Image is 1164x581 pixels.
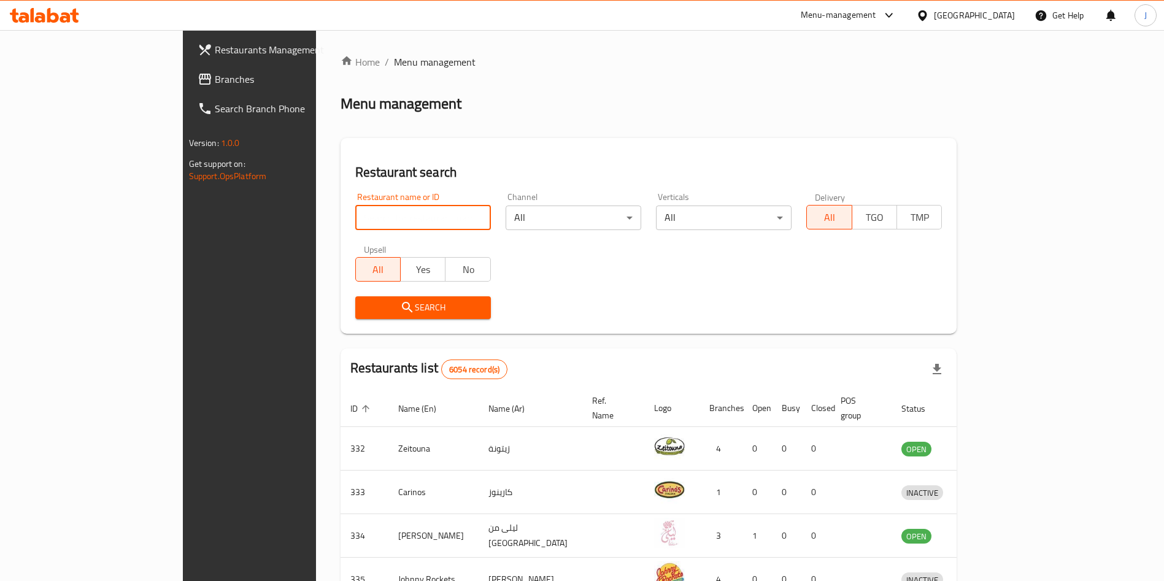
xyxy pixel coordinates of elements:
[350,359,508,379] h2: Restaurants list
[700,471,742,514] td: 1
[450,261,485,279] span: No
[772,471,801,514] td: 0
[901,486,943,500] span: INACTIVE
[922,355,952,384] div: Export file
[700,427,742,471] td: 4
[896,205,942,229] button: TMP
[902,209,937,226] span: TMP
[901,529,931,544] div: OPEN
[355,163,942,182] h2: Restaurant search
[700,514,742,558] td: 3
[215,72,368,87] span: Branches
[742,390,772,427] th: Open
[772,514,801,558] td: 0
[801,427,831,471] td: 0
[188,94,377,123] a: Search Branch Phone
[654,518,685,548] img: Leila Min Lebnan
[479,471,582,514] td: كارينوز
[355,257,401,282] button: All
[479,427,582,471] td: زيتونة
[364,245,387,253] label: Upsell
[654,474,685,505] img: Carinos
[801,471,831,514] td: 0
[806,205,852,229] button: All
[857,209,892,226] span: TGO
[506,206,641,230] div: All
[189,135,219,151] span: Version:
[215,101,368,116] span: Search Branch Phone
[812,209,847,226] span: All
[901,401,941,416] span: Status
[479,514,582,558] td: ليلى من [GEOGRAPHIC_DATA]
[901,529,931,544] span: OPEN
[442,364,507,375] span: 6054 record(s)
[742,427,772,471] td: 0
[341,94,461,114] h2: Menu management
[841,393,877,423] span: POS group
[592,393,630,423] span: Ref. Name
[742,514,772,558] td: 1
[654,431,685,461] img: Zeitouna
[801,514,831,558] td: 0
[488,401,541,416] span: Name (Ar)
[901,485,943,500] div: INACTIVE
[852,205,897,229] button: TGO
[394,55,476,69] span: Menu management
[815,193,846,201] label: Delivery
[388,471,479,514] td: Carinos
[772,390,801,427] th: Busy
[221,135,240,151] span: 1.0.0
[398,401,452,416] span: Name (En)
[742,471,772,514] td: 0
[189,168,267,184] a: Support.OpsPlatform
[388,427,479,471] td: Zeitouna
[700,390,742,427] th: Branches
[441,360,507,379] div: Total records count
[361,261,396,279] span: All
[801,8,876,23] div: Menu-management
[215,42,368,57] span: Restaurants Management
[189,156,245,172] span: Get support on:
[188,35,377,64] a: Restaurants Management
[365,300,481,315] span: Search
[188,64,377,94] a: Branches
[406,261,441,279] span: Yes
[644,390,700,427] th: Logo
[445,257,490,282] button: No
[901,442,931,456] span: OPEN
[385,55,389,69] li: /
[388,514,479,558] td: [PERSON_NAME]
[1144,9,1147,22] span: J
[350,401,374,416] span: ID
[400,257,445,282] button: Yes
[355,206,491,230] input: Search for restaurant name or ID..
[656,206,792,230] div: All
[341,55,957,69] nav: breadcrumb
[355,296,491,319] button: Search
[772,427,801,471] td: 0
[934,9,1015,22] div: [GEOGRAPHIC_DATA]
[801,390,831,427] th: Closed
